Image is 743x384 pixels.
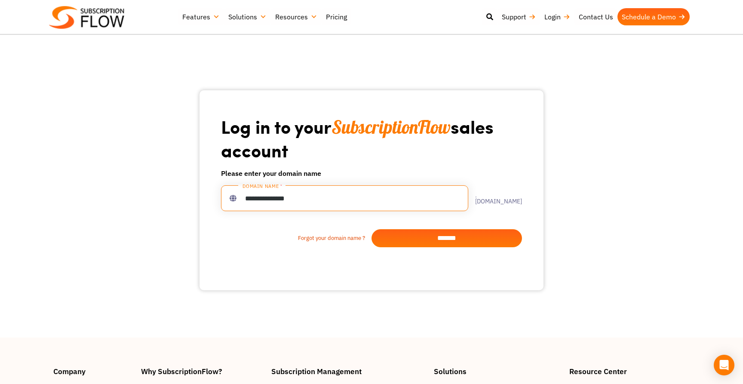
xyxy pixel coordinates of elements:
[617,8,690,25] a: Schedule a Demo
[224,8,271,25] a: Solutions
[714,355,734,375] div: Open Intercom Messenger
[221,168,522,178] h6: Please enter your domain name
[569,368,690,375] h4: Resource Center
[271,368,425,375] h4: Subscription Management
[574,8,617,25] a: Contact Us
[49,6,124,29] img: Subscriptionflow
[178,8,224,25] a: Features
[332,116,451,138] span: SubscriptionFlow
[221,234,371,243] a: Forgot your domain name ?
[322,8,351,25] a: Pricing
[434,368,561,375] h4: Solutions
[468,192,522,204] label: .[DOMAIN_NAME]
[141,368,263,375] h4: Why SubscriptionFlow?
[271,8,322,25] a: Resources
[497,8,540,25] a: Support
[221,115,522,161] h1: Log in to your sales account
[53,368,132,375] h4: Company
[540,8,574,25] a: Login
